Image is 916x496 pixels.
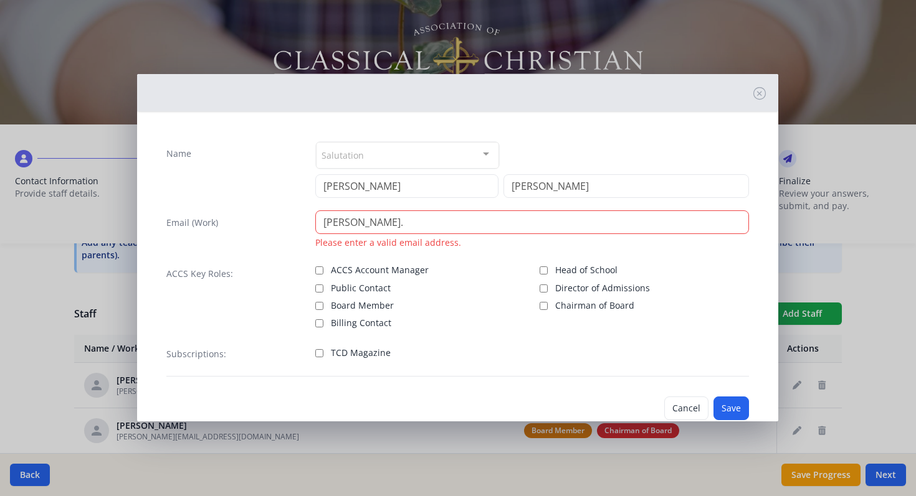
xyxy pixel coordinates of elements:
input: Head of School [540,266,548,274]
div: Please enter a valid email address. [315,236,749,249]
span: Board Member [331,299,394,312]
span: Salutation [322,147,364,162]
span: Public Contact [331,282,391,294]
label: Name [166,147,191,160]
label: ACCS Key Roles: [166,268,233,280]
input: Last Name [503,174,749,198]
input: Billing Contact [315,319,323,327]
input: Public Contact [315,284,323,292]
label: Subscriptions: [166,348,226,360]
input: First Name [315,174,499,198]
input: contact@site.com [315,210,749,234]
label: Email (Work) [166,217,218,229]
span: TCD Magazine [331,347,391,359]
span: Director of Admissions [555,282,650,294]
input: TCD Magazine [315,349,323,357]
input: Chairman of Board [540,302,548,310]
input: Board Member [315,302,323,310]
button: Cancel [664,396,708,420]
span: ACCS Account Manager [331,264,429,276]
input: Director of Admissions [540,284,548,292]
span: Billing Contact [331,317,391,329]
button: Save [713,396,749,420]
span: Chairman of Board [555,299,634,312]
span: Head of School [555,264,618,276]
input: ACCS Account Manager [315,266,323,274]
